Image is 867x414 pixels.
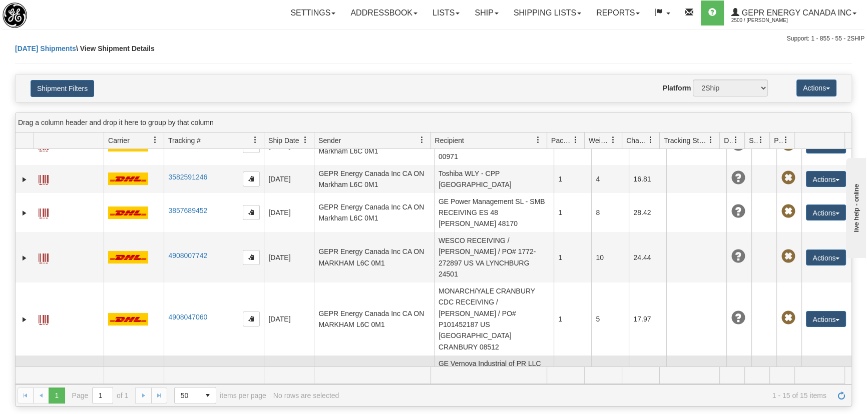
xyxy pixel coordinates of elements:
[781,137,795,151] span: Pickup Not Assigned
[49,387,65,403] span: Page 1
[806,311,846,327] button: Actions
[413,131,430,148] a: Sender filter column settings
[93,387,113,403] input: Page 1
[467,0,506,25] a: Ship
[554,165,591,193] td: 1
[243,205,260,220] button: Copy to clipboard
[554,232,591,282] td: 1
[3,34,864,43] div: Support: 1 - 855 - 55 - 2SHIP
[434,282,554,355] td: MONARCH/YALE CRANBURY CDC RECEIVING / [PERSON_NAME] / PO# P101452187 US [GEOGRAPHIC_DATA] CRANBUR...
[31,80,94,97] button: Shipment Filters
[264,355,314,394] td: [DATE]
[243,311,260,326] button: Copy to clipboard
[264,193,314,232] td: [DATE]
[20,314,30,324] a: Expand
[844,156,866,258] iframe: chat widget
[15,44,76,52] a: [DATE] Shipments
[591,282,629,355] td: 5
[425,0,467,25] a: Lists
[108,313,148,325] img: 7 - DHL_Worldwide
[435,135,464,145] span: Recipient
[629,193,666,232] td: 28.42
[731,15,806,25] span: 2500 / [PERSON_NAME]
[727,131,744,148] a: Delivery Status filter column settings
[589,0,647,25] a: Reports
[629,232,666,282] td: 24.44
[283,0,343,25] a: Settings
[806,249,846,265] button: Actions
[20,253,30,263] a: Expand
[781,311,795,325] span: Pickup Not Assigned
[108,135,130,145] span: Carrier
[16,113,851,132] div: grid grouping header
[731,171,745,185] span: Unknown
[591,165,629,193] td: 4
[72,387,129,404] span: Page of 1
[663,83,691,93] label: Platform
[724,0,864,25] a: GEPR Energy Canada Inc 2500 / [PERSON_NAME]
[39,310,49,326] a: Label
[806,171,846,187] button: Actions
[434,193,554,232] td: GE Power Management SL - SMB RECEIVING ES 48 [PERSON_NAME] 48170
[554,193,591,232] td: 1
[642,131,659,148] a: Charge filter column settings
[781,204,795,218] span: Pickup Not Assigned
[181,390,194,400] span: 50
[264,282,314,355] td: [DATE]
[774,135,782,145] span: Pickup Status
[567,131,584,148] a: Packages filter column settings
[506,0,589,25] a: Shipping lists
[200,387,216,403] span: select
[731,137,745,151] span: Unknown
[702,131,719,148] a: Tracking Status filter column settings
[264,232,314,282] td: [DATE]
[343,0,425,25] a: Addressbook
[39,170,49,186] a: Label
[243,250,260,265] button: Copy to clipboard
[629,355,666,394] td: 18.56
[664,135,707,145] span: Tracking Status
[243,171,260,186] button: Copy to clipboard
[796,79,836,96] button: Actions
[174,387,266,404] span: items per page
[39,204,49,220] a: Label
[554,282,591,355] td: 1
[297,131,314,148] a: Ship Date filter column settings
[591,355,629,394] td: 6
[20,174,30,184] a: Expand
[168,206,207,214] a: 3857689452
[168,135,201,145] span: Tracking #
[749,135,757,145] span: Shipment Issues
[551,135,572,145] span: Packages
[724,135,732,145] span: Delivery Status
[108,206,148,219] img: 7 - DHL_Worldwide
[731,249,745,263] span: Unknown
[314,282,434,355] td: GEPR Energy Canada Inc CA ON MARKHAM L6C 0M1
[434,355,554,394] td: GE Vernova Industrial of PR LLC RECEIVING [PERSON_NAME] 00610
[833,387,849,403] a: Refresh
[781,171,795,185] span: Pickup Not Assigned
[8,8,93,16] div: live help - online
[806,204,846,220] button: Actions
[168,173,207,181] a: 3582591246
[434,232,554,282] td: WESCO RECEIVING / [PERSON_NAME] / PO# 1772-272897 US VA LYNCHBURG 24501
[434,165,554,193] td: Toshiba WLY - CPP [GEOGRAPHIC_DATA]
[268,135,299,145] span: Ship Date
[777,131,794,148] a: Pickup Status filter column settings
[629,282,666,355] td: 17.97
[554,355,591,394] td: 1
[108,172,148,185] img: 7 - DHL_Worldwide
[168,313,207,321] a: 4908047060
[629,165,666,193] td: 16.81
[314,193,434,232] td: GEPR Energy Canada Inc CA ON Markham L6C 0M1
[314,355,434,394] td: GEPR Energy Canada Inc CA ON Markham L6C 0M1
[591,193,629,232] td: 8
[39,249,49,265] a: Label
[314,165,434,193] td: GEPR Energy Canada Inc CA ON Markham L6C 0M1
[626,135,647,145] span: Charge
[168,251,207,259] a: 4908007742
[318,135,341,145] span: Sender
[147,131,164,148] a: Carrier filter column settings
[731,311,745,325] span: Unknown
[605,131,622,148] a: Weight filter column settings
